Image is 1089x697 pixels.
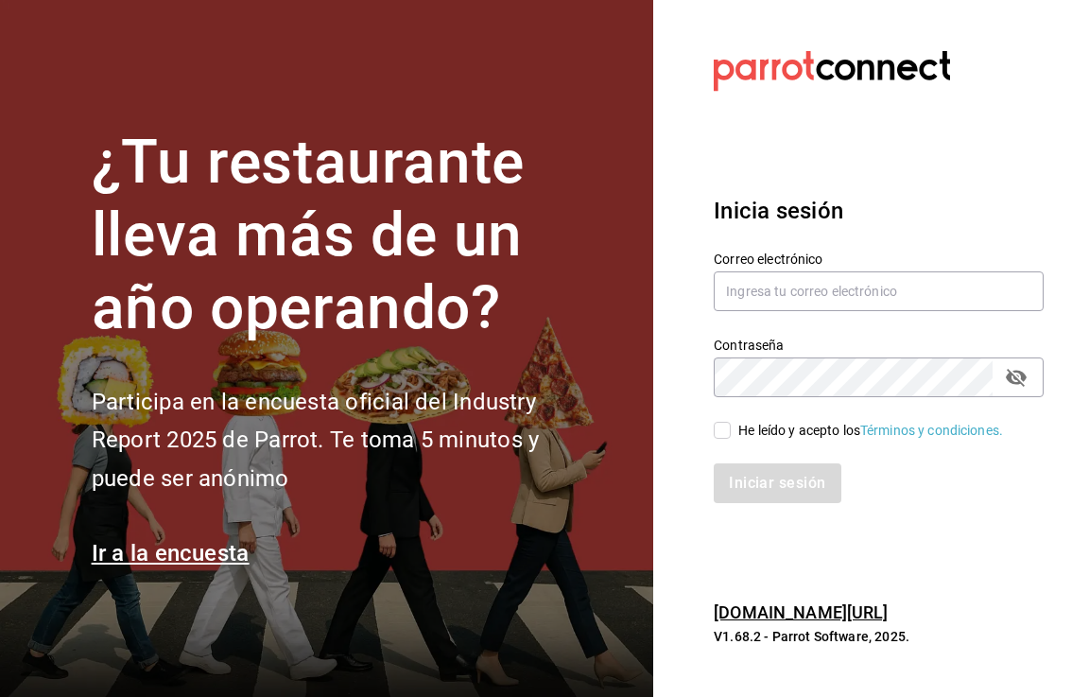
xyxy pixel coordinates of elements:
h3: Inicia sesión [714,194,1044,228]
div: He leído y acepto los [738,421,1003,441]
p: V1.68.2 - Parrot Software, 2025. [714,627,1044,646]
a: Términos y condiciones. [860,423,1003,438]
h1: ¿Tu restaurante lleva más de un año operando? [92,127,602,344]
label: Correo electrónico [714,253,1044,266]
a: [DOMAIN_NAME][URL] [714,602,888,622]
label: Contraseña [714,339,1044,352]
button: passwordField [1000,361,1032,393]
h2: Participa en la encuesta oficial del Industry Report 2025 de Parrot. Te toma 5 minutos y puede se... [92,383,602,498]
input: Ingresa tu correo electrónico [714,271,1044,311]
a: Ir a la encuesta [92,540,250,566]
